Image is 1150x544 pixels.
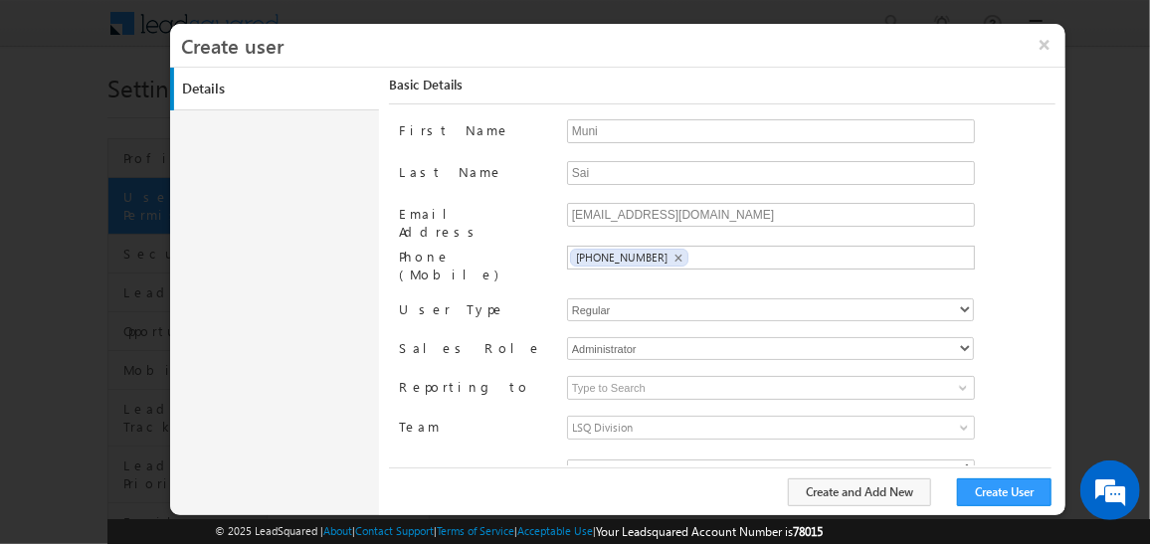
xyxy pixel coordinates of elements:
button: × [1024,24,1065,66]
button: Create and Add New [788,478,931,506]
img: d_60004797649_company_0_60004797649 [34,104,84,130]
label: Reporting to [399,376,552,396]
a: Details [174,68,384,110]
em: Start Chat [271,416,361,443]
a: About [323,524,352,537]
textarea: Type your message and hit 'Enter' [26,184,363,400]
input: Type to Search [567,376,975,400]
div: Enter Value [567,459,636,482]
a: Show All Items [948,378,973,398]
div: Minimize live chat window [326,10,374,58]
label: Email Address [399,203,552,241]
a: Contact Support [355,524,434,537]
div: Chat with us now [103,104,334,130]
div: Basic Details [389,76,1054,104]
span: 78015 [793,524,823,539]
label: Aadhar Number [399,459,538,479]
span: © 2025 LeadSquared | | | | | [215,522,823,541]
span: [PHONE_NUMBER] [576,251,668,264]
label: First Name [399,119,552,139]
span: Your Leadsquared Account Number is [596,524,823,539]
label: Last Name [399,161,552,181]
label: Sales Role [399,337,552,357]
a: Acceptable Use [517,524,593,537]
h3: Create user [181,24,1065,66]
span: LSQ Division [568,417,872,439]
label: Team [399,416,552,436]
span: × [673,250,682,267]
label: User Type [399,298,552,318]
label: Phone (Mobile) [399,246,552,283]
a: Increment [959,460,975,470]
button: Create User [957,478,1052,506]
a: Terms of Service [437,524,514,537]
